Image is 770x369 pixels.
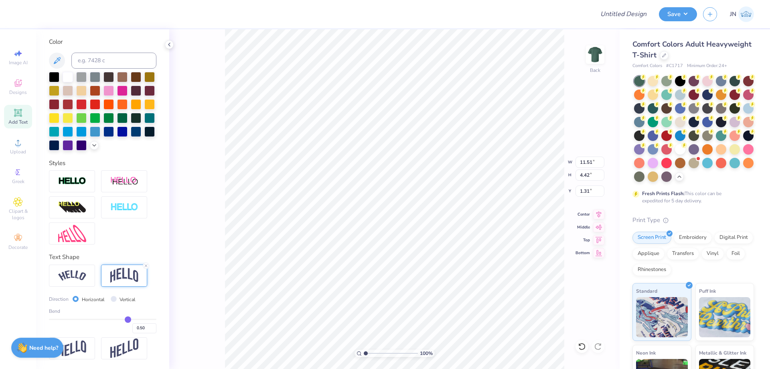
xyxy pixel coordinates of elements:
div: Vinyl [701,248,724,260]
input: Untitled Design [594,6,653,22]
span: Clipart & logos [4,208,32,221]
span: Image AI [9,59,28,66]
strong: Need help? [29,344,58,352]
div: This color can be expedited for 5 day delivery. [642,190,741,204]
img: Back [587,47,603,63]
img: Negative Space [110,203,138,212]
span: Minimum Order: 24 + [687,63,727,69]
img: Puff Ink [699,297,751,337]
div: Screen Print [632,232,671,244]
span: Add Text [8,119,28,125]
span: Bottom [575,250,590,256]
span: Decorate [8,244,28,251]
span: Middle [575,224,590,230]
div: Styles [49,159,156,168]
img: Stroke [58,177,86,186]
img: 3d Illusion [58,201,86,214]
img: Shadow [110,176,138,186]
div: Rhinestones [632,264,671,276]
input: e.g. 7428 c [71,53,156,69]
span: Center [575,212,590,217]
span: Designs [9,89,27,96]
a: JN [730,6,754,22]
img: Arc [58,270,86,281]
span: Bend [49,308,60,315]
span: JN [730,10,736,19]
label: Horizontal [82,296,105,303]
span: Top [575,237,590,243]
div: Print Type [632,216,754,225]
div: Back [590,67,600,74]
span: Comfort Colors [632,63,662,69]
div: Foil [726,248,745,260]
span: Direction [49,296,69,303]
img: Flag [58,340,86,356]
span: Puff Ink [699,287,716,295]
span: Upload [10,149,26,155]
img: Rise [110,338,138,358]
div: Color [49,37,156,47]
span: Greek [12,178,24,185]
span: Comfort Colors Adult Heavyweight T-Shirt [632,39,752,60]
img: Standard [636,297,688,337]
div: Applique [632,248,665,260]
div: Text Shape [49,253,156,262]
span: Neon Ink [636,349,656,357]
span: # C1717 [666,63,683,69]
div: Embroidery [674,232,712,244]
button: Save [659,7,697,21]
div: Transfers [667,248,699,260]
img: Arch [110,268,138,283]
span: Metallic & Glitter Ink [699,349,746,357]
img: Jacky Noya [738,6,754,22]
strong: Fresh Prints Flash: [642,190,685,197]
div: Digital Print [714,232,753,244]
img: Free Distort [58,225,86,242]
label: Vertical [120,296,136,303]
span: Standard [636,287,657,295]
span: 100 % [420,350,433,357]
